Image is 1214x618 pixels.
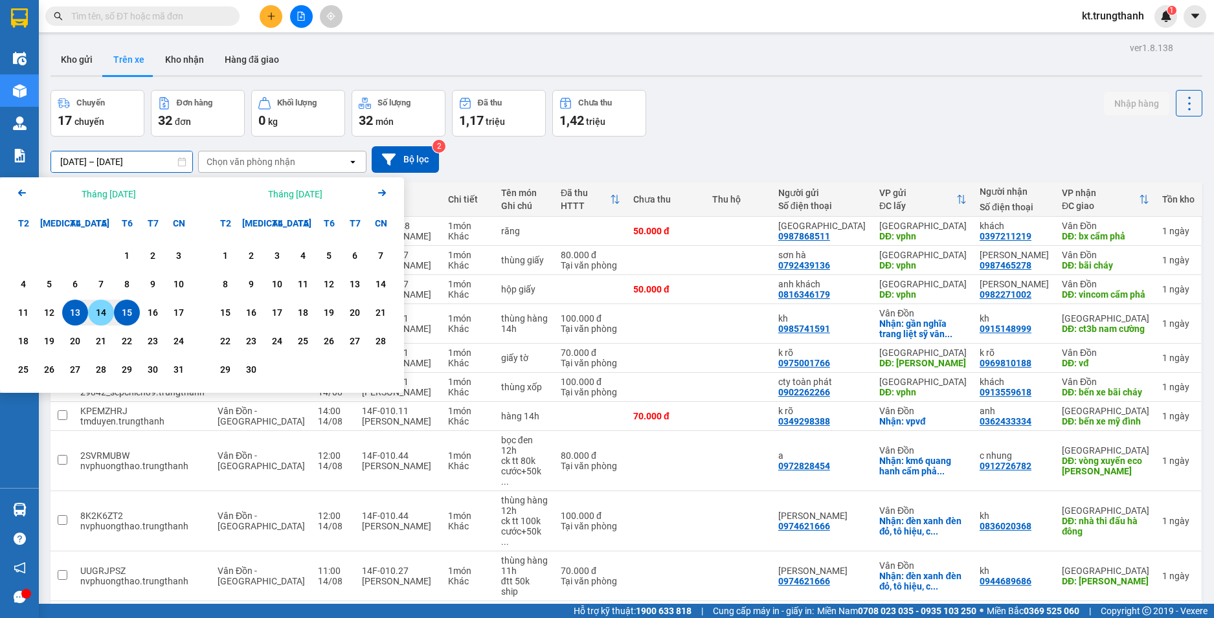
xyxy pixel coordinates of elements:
[1055,182,1156,217] th: Toggle SortBy
[51,90,144,137] button: Chuyến17chuyến
[712,194,765,204] div: Thu hộ
[51,151,192,172] input: Select a date range.
[633,226,699,236] div: 50.000 đ
[268,248,286,263] div: 3
[945,329,952,339] span: ...
[10,357,36,382] div: Choose Thứ Hai, tháng 08 25 2025. It's available.
[14,305,32,320] div: 11
[448,194,488,204] div: Chi tiết
[1062,188,1139,198] div: VP nhận
[778,279,866,289] div: anh khách
[478,98,502,107] div: Đã thu
[144,305,162,320] div: 16
[448,221,488,231] div: 1 món
[1062,377,1149,387] div: Vân Đồn
[14,185,30,203] button: Previous month.
[1162,194,1195,204] div: Tồn kho
[561,188,610,198] div: Đã thu
[1062,313,1149,324] div: [GEOGRAPHIC_DATA]
[448,250,488,260] div: 1 món
[1169,382,1189,392] span: ngày
[879,377,967,387] div: [GEOGRAPHIC_DATA]
[158,113,172,128] span: 32
[118,333,136,349] div: 22
[1162,353,1195,363] div: 1
[778,201,866,211] div: Số điện thoại
[778,231,830,241] div: 0987868511
[166,357,192,382] div: Choose Chủ Nhật, tháng 08 31 2025. It's available.
[144,276,162,292] div: 9
[452,90,546,137] button: Đã thu1,17 triệu
[290,210,316,236] div: T5
[1062,358,1149,368] div: DĐ: vđ
[501,201,548,211] div: Ghi chú
[368,300,394,326] div: Choose Chủ Nhật, tháng 09 21 2025. It's available.
[58,113,72,128] span: 17
[88,357,114,382] div: Choose Thứ Năm, tháng 08 28 2025. It's available.
[342,210,368,236] div: T7
[879,188,956,198] div: VP gửi
[1162,284,1195,294] div: 1
[980,348,1049,358] div: k rõ
[10,210,36,236] div: T2
[448,313,488,324] div: 1 món
[448,387,488,397] div: Khác
[251,90,345,137] button: Khối lượng0kg
[320,276,338,292] div: 12
[66,362,84,377] div: 27
[448,348,488,358] div: 1 món
[114,357,140,382] div: Choose Thứ Sáu, tháng 08 29 2025. It's available.
[212,210,238,236] div: T2
[980,260,1031,270] div: 0987465278
[140,328,166,354] div: Choose Thứ Bảy, tháng 08 23 2025. It's available.
[359,113,373,128] span: 32
[372,248,390,263] div: 7
[62,271,88,297] div: Choose Thứ Tư, tháng 08 6 2025. It's available.
[242,248,260,263] div: 2
[13,503,27,516] img: warehouse-icon
[586,116,605,127] span: triệu
[980,279,1049,289] div: thùy linh
[352,90,445,137] button: Số lượng32món
[264,243,290,269] div: Choose Thứ Tư, tháng 09 3 2025. It's available.
[290,5,313,28] button: file-add
[1062,260,1149,270] div: DĐ: bãi cháy
[212,328,238,354] div: Choose Thứ Hai, tháng 09 22 2025. It's available.
[290,328,316,354] div: Choose Thứ Năm, tháng 09 25 2025. It's available.
[294,333,312,349] div: 25
[40,333,58,349] div: 19
[501,284,548,294] div: hộp giấy
[151,90,245,137] button: Đơn hàng32đơn
[1169,284,1189,294] span: ngày
[1169,226,1189,236] span: ngày
[1072,8,1154,24] span: kt.trungthanh
[778,313,866,324] div: kh
[561,313,620,324] div: 100.000 đ
[1167,6,1176,15] sup: 1
[216,248,234,263] div: 1
[114,328,140,354] div: Choose Thứ Sáu, tháng 08 22 2025. It's available.
[633,194,699,204] div: Chưa thu
[92,362,110,377] div: 28
[1162,226,1195,236] div: 1
[980,289,1031,300] div: 0982271002
[290,271,316,297] div: Choose Thứ Năm, tháng 09 11 2025. It's available.
[778,188,866,198] div: Người gửi
[368,243,394,269] div: Choose Chủ Nhật, tháng 09 7 2025. It's available.
[140,210,166,236] div: T7
[980,250,1049,260] div: lan chinh
[501,255,548,265] div: thùng giấy
[778,348,866,358] div: k rõ
[66,276,84,292] div: 6
[14,362,32,377] div: 25
[879,279,967,289] div: [GEOGRAPHIC_DATA]
[294,248,312,263] div: 4
[155,44,214,75] button: Kho nhận
[433,140,445,153] sup: 2
[103,44,155,75] button: Trên xe
[238,300,264,326] div: Choose Thứ Ba, tháng 09 16 2025. It's available.
[144,248,162,263] div: 2
[376,116,394,127] span: món
[14,185,30,201] svg: Arrow Left
[118,305,136,320] div: 15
